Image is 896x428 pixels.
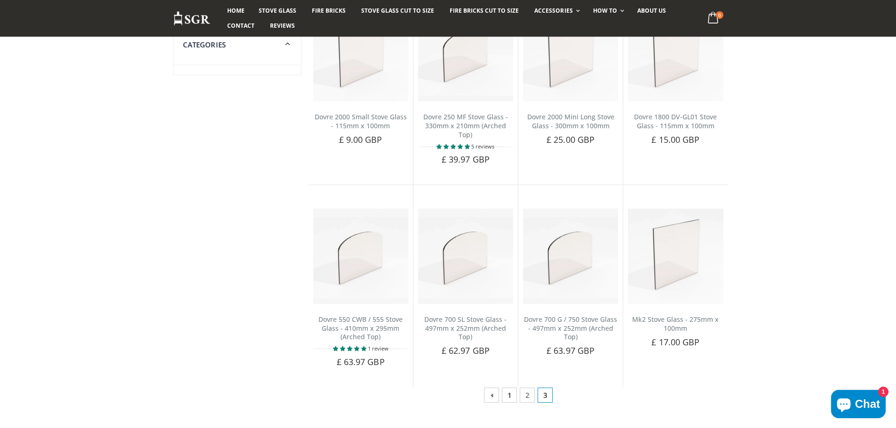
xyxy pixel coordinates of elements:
a: 1 [502,388,517,403]
a: Stove Glass Cut To Size [354,3,441,18]
a: About us [630,3,673,18]
span: Stove Glass [259,7,296,15]
span: 5.00 stars [436,143,471,150]
span: £ 17.00 GBP [651,336,699,348]
span: £ 9.00 GBP [339,134,382,145]
span: £ 15.00 GBP [651,134,699,145]
a: Dovre 1800 DV-GL01 Stove Glass - 115mm x 100mm [634,112,717,130]
span: 5 reviews [471,143,494,150]
img: Dovre 700 G / 750 arched top stove glass [523,209,618,303]
span: Reviews [270,22,295,30]
a: How To [586,3,629,18]
span: Accessories [534,7,572,15]
a: Dovre 700 G / 750 Stove Glass - 497mm x 252mm (Arched Top) [524,315,617,342]
a: Contact [220,18,262,33]
span: How To [593,7,617,15]
a: Fire Bricks [305,3,353,18]
img: Dovre 1800 DV-GL01 Stove Glass [628,7,723,101]
span: Contact [227,22,254,30]
span: 5.00 stars [333,345,368,352]
a: Dovre 2000 Small Stove Glass - 115mm x 100mm [315,112,407,130]
a: Reviews [263,18,302,33]
span: £ 63.97 GBP [547,345,595,356]
span: 1 review [368,345,389,352]
img: Dovre 700 SL stove glass with an arched top [418,209,513,303]
a: Fire Bricks Cut To Size [443,3,526,18]
a: Home [220,3,252,18]
span: Categories [183,40,226,49]
img: Dovre Mini Long Stove Glass [523,7,618,101]
span: Stove Glass Cut To Size [361,7,434,15]
img: Dovre 550 CWB/555 stove glass with an arched top [313,209,408,303]
a: Dovre 550 CWB / 555 Stove Glass - 410mm x 295mm (Arched Top) [318,315,403,342]
img: Dovre 250 MF arched top stove glass [418,7,513,101]
span: £ 39.97 GBP [442,154,490,165]
a: 0 [704,9,723,28]
a: Dovre 700 SL Stove Glass - 497mm x 252mm (Arched Top) [424,315,507,342]
img: Dovre 1800 DV-GL07 Mk2 Stove Glass [628,209,723,303]
img: Stove Glass Replacement [173,11,211,26]
span: 0 [716,11,723,19]
a: Mk2 Stove Glass - 275mm x 100mm [632,315,719,333]
a: 2 [520,388,535,403]
a: Dovre 250 MF Stove Glass - 330mm x 210mm (Arched Top) [423,112,508,139]
img: Dovre 2000 stove glass [313,7,408,101]
span: Fire Bricks Cut To Size [450,7,519,15]
span: £ 63.97 GBP [337,356,385,367]
a: Accessories [527,3,584,18]
inbox-online-store-chat: Shopify online store chat [828,390,888,420]
span: About us [637,7,666,15]
a: Stove Glass [252,3,303,18]
span: £ 25.00 GBP [547,134,595,145]
a: Dovre 2000 Mini Long Stove Glass - 300mm x 100mm [527,112,614,130]
span: 3 [538,388,553,403]
span: Fire Bricks [312,7,346,15]
span: Home [227,7,245,15]
span: £ 62.97 GBP [442,345,490,356]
